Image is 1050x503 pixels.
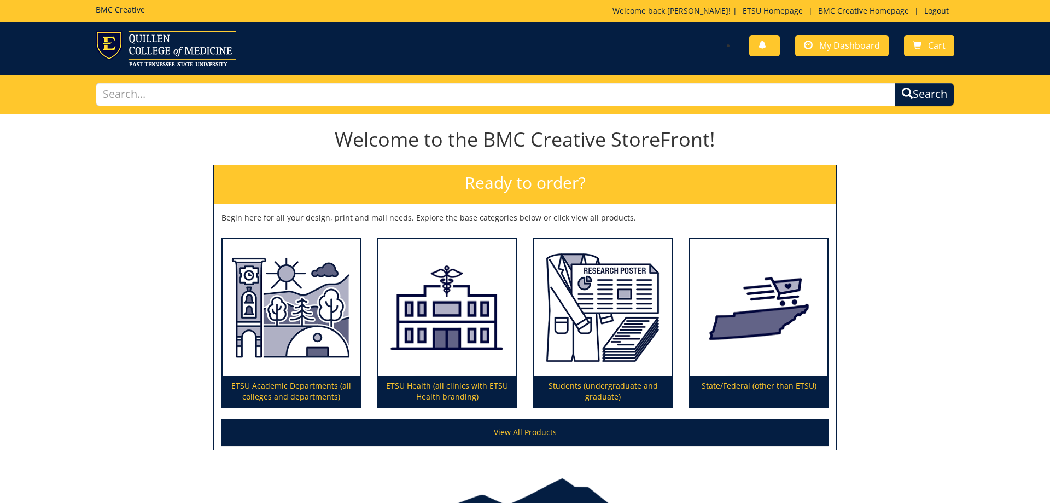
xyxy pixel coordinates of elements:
input: Search... [96,83,895,106]
a: BMC Creative Homepage [813,5,914,16]
a: Logout [919,5,954,16]
a: Students (undergraduate and graduate) [534,239,672,407]
img: Students (undergraduate and graduate) [534,239,672,377]
span: My Dashboard [819,39,880,51]
a: Cart [904,35,954,56]
p: Students (undergraduate and graduate) [534,376,672,407]
h5: BMC Creative [96,5,145,14]
img: ETSU Health (all clinics with ETSU Health branding) [378,239,516,377]
a: View All Products [221,419,829,446]
img: ETSU logo [96,31,236,66]
a: ETSU Homepage [737,5,808,16]
a: State/Federal (other than ETSU) [690,239,827,407]
p: Welcome back, ! | | | [612,5,954,16]
p: Begin here for all your design, print and mail needs. Explore the base categories below or click ... [221,212,829,223]
a: ETSU Health (all clinics with ETSU Health branding) [378,239,516,407]
span: Cart [928,39,946,51]
img: State/Federal (other than ETSU) [690,239,827,377]
h2: Ready to order? [214,165,836,204]
a: [PERSON_NAME] [667,5,728,16]
a: ETSU Academic Departments (all colleges and departments) [223,239,360,407]
p: State/Federal (other than ETSU) [690,376,827,407]
img: ETSU Academic Departments (all colleges and departments) [223,239,360,377]
h1: Welcome to the BMC Creative StoreFront! [213,129,837,151]
a: My Dashboard [795,35,889,56]
button: Search [895,83,954,106]
p: ETSU Academic Departments (all colleges and departments) [223,376,360,407]
p: ETSU Health (all clinics with ETSU Health branding) [378,376,516,407]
